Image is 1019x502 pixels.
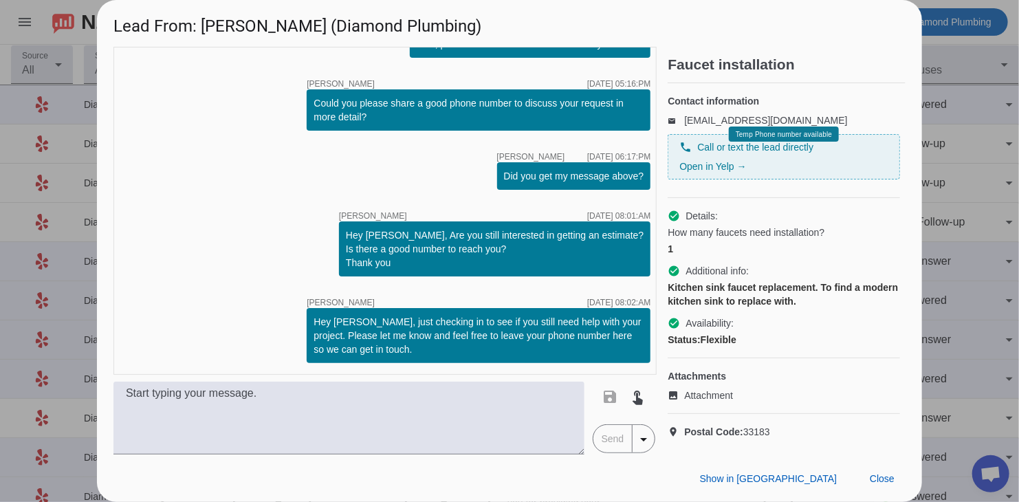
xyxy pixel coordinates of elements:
mat-icon: check_circle [668,210,680,222]
mat-icon: image [668,390,684,401]
mat-icon: location_on [668,426,684,437]
h4: Contact information [668,94,900,108]
mat-icon: check_circle [668,317,680,329]
strong: Status: [668,334,700,345]
span: Show in [GEOGRAPHIC_DATA] [700,473,837,484]
span: [PERSON_NAME] [497,153,565,161]
button: Close [859,466,906,491]
div: 1 [668,242,900,256]
div: [DATE] 08:01:AM [587,212,650,220]
div: [DATE] 08:02:AM [587,298,650,307]
span: Details: [686,209,718,223]
mat-icon: email [668,117,684,124]
span: Attachment [684,389,733,402]
span: Availability: [686,316,734,330]
span: 33183 [684,425,770,439]
a: [EMAIL_ADDRESS][DOMAIN_NAME] [684,115,847,126]
div: [DATE] 06:17:PM [587,153,650,161]
span: Close [870,473,895,484]
mat-icon: phone [679,141,692,153]
strong: Postal Code: [684,426,743,437]
span: Additional info: [686,264,749,278]
span: [PERSON_NAME] [339,212,407,220]
mat-icon: touch_app [630,389,646,405]
button: Show in [GEOGRAPHIC_DATA] [689,466,848,491]
span: Call or text the lead directly [697,140,813,154]
div: Could you please share a good phone number to discuss your request in more detail?​ [314,96,644,124]
div: Hey [PERSON_NAME], just checking in to see if you still need help with your project. Please let m... [314,315,644,356]
div: [DATE] 05:16:PM [587,80,650,88]
mat-icon: arrow_drop_down [635,431,652,448]
span: [PERSON_NAME] [307,298,375,307]
div: Kitchen sink faucet replacement. To find a modern kitchen sink to replace with. [668,281,900,308]
h4: Attachments [668,369,900,383]
div: Did you get my message above?​ [504,169,644,183]
span: [PERSON_NAME] [307,80,375,88]
mat-icon: check_circle [668,265,680,277]
div: Hey [PERSON_NAME], Are you still interested in getting an estimate? Is there a good number to rea... [346,228,644,270]
h2: Faucet installation [668,58,906,72]
span: Temp Phone number available [736,131,832,138]
span: How many faucets need installation? [668,226,824,239]
a: Attachment [668,389,900,402]
div: Flexible [668,333,900,347]
a: Open in Yelp → [679,161,746,172]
